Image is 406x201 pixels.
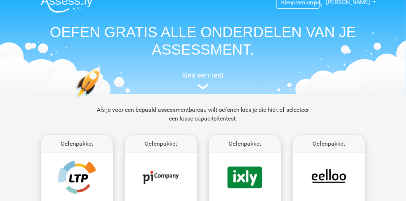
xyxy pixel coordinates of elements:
h5: kies een test [35,71,371,79]
h1: OEFEN GRATIS ALLE ONDERDELEN VAN JE ASSESSMENT. [35,23,371,58]
a: kies een test [35,71,371,90]
div: Als je voor een bepaald assessmentbureau wilt oefenen kies je die hier, of selecteer een losse ca... [91,106,315,132]
img: assessment [198,84,208,90]
img: oefenen [75,67,129,133]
